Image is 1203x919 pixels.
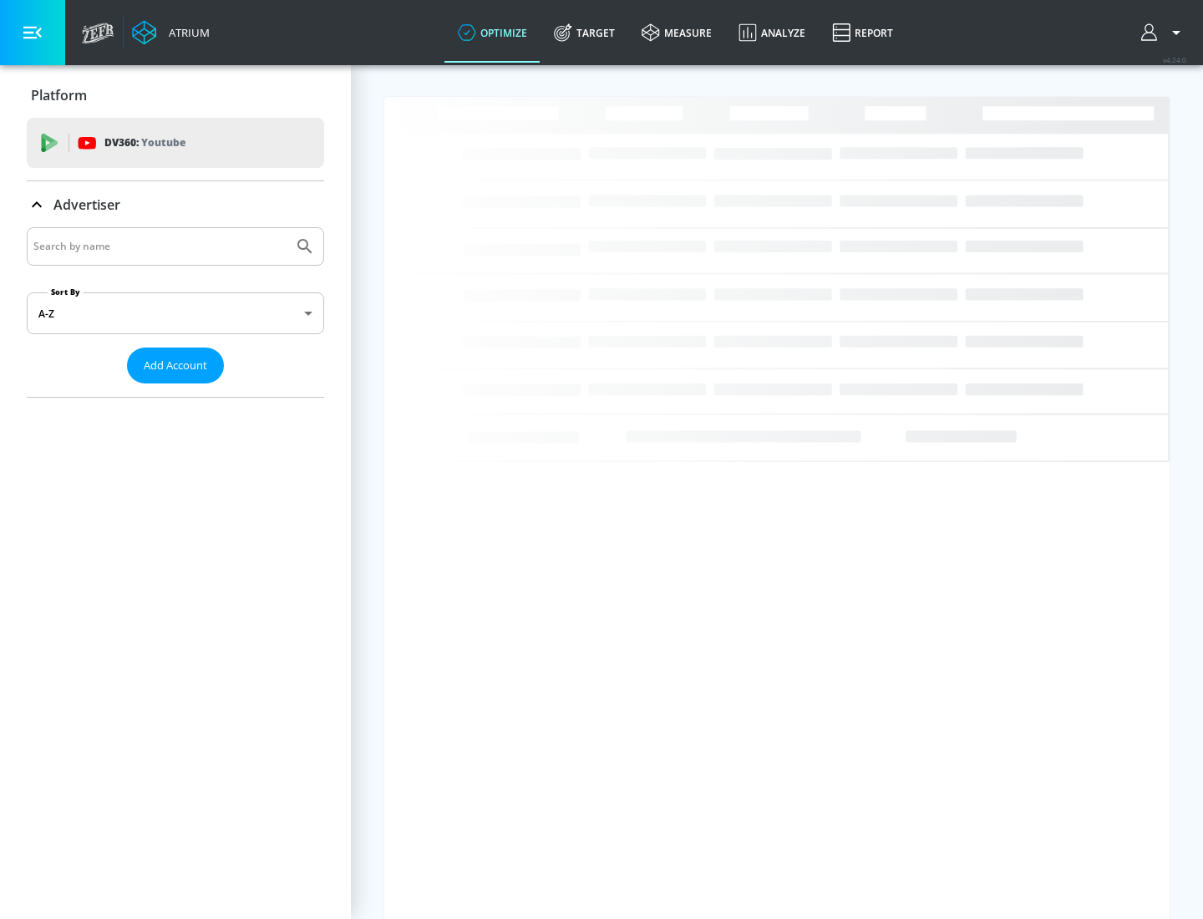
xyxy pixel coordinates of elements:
[27,118,324,168] div: DV360: Youtube
[104,134,185,152] p: DV360:
[162,25,210,40] div: Atrium
[27,181,324,228] div: Advertiser
[127,348,224,383] button: Add Account
[628,3,725,63] a: measure
[1163,55,1186,64] span: v 4.24.0
[819,3,906,63] a: Report
[33,236,287,257] input: Search by name
[53,195,120,214] p: Advertiser
[27,292,324,334] div: A-Z
[725,3,819,63] a: Analyze
[444,3,541,63] a: optimize
[144,356,207,375] span: Add Account
[27,72,324,119] div: Platform
[132,20,210,45] a: Atrium
[48,287,84,297] label: Sort By
[27,227,324,397] div: Advertiser
[541,3,628,63] a: Target
[141,134,185,151] p: Youtube
[27,383,324,397] nav: list of Advertiser
[31,86,87,104] p: Platform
